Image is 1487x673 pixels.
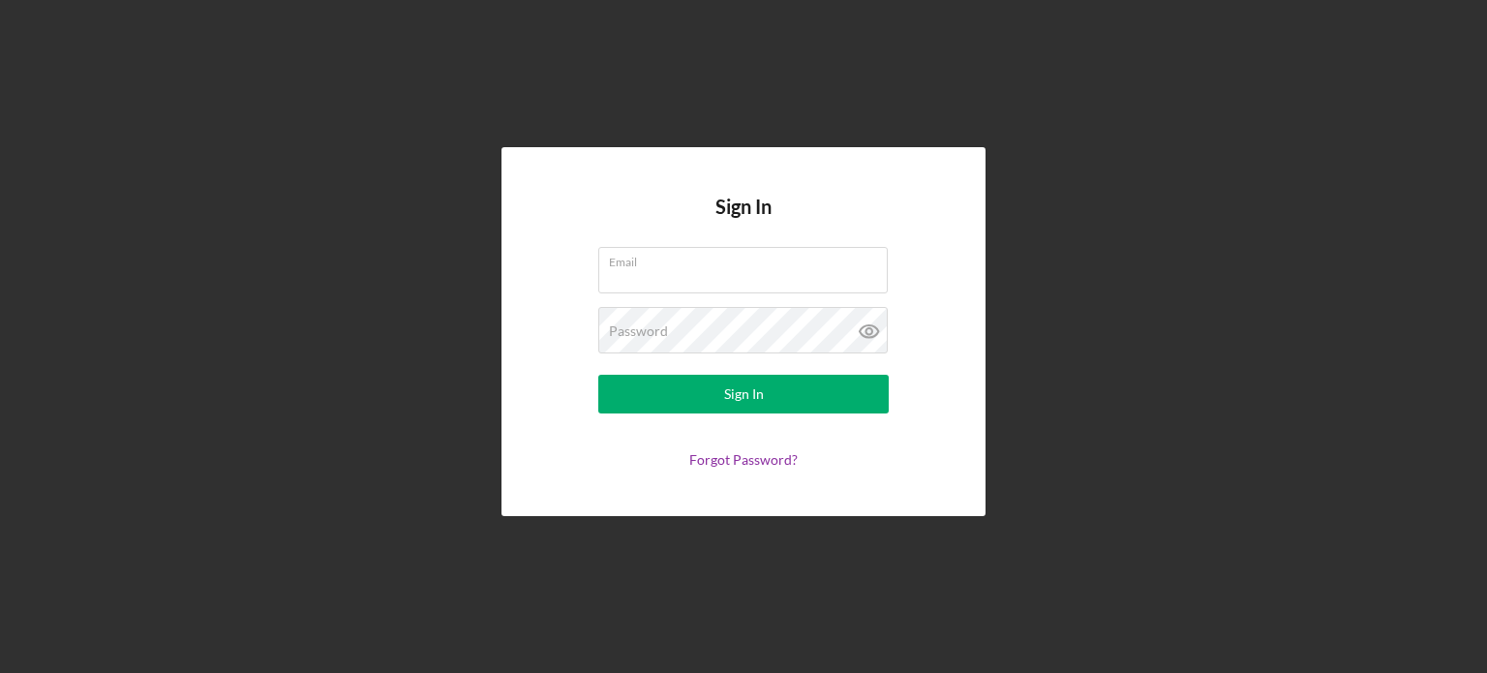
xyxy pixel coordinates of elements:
div: Sign In [724,375,764,413]
h4: Sign In [715,196,772,247]
label: Email [609,248,888,269]
button: Sign In [598,375,889,413]
a: Forgot Password? [689,451,798,468]
label: Password [609,323,668,339]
